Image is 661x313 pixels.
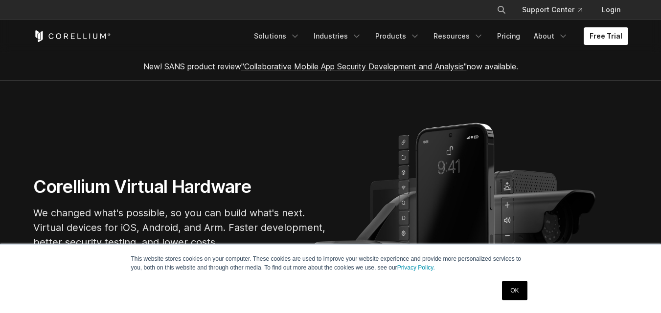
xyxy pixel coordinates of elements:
a: Support Center [514,1,590,19]
div: Navigation Menu [485,1,628,19]
a: Corellium Home [33,30,111,42]
button: Search [493,1,510,19]
a: Login [594,1,628,19]
a: Products [369,27,426,45]
a: "Collaborative Mobile App Security Development and Analysis" [241,62,467,71]
a: Resources [428,27,489,45]
a: Free Trial [584,27,628,45]
a: Privacy Policy. [397,264,435,271]
a: OK [502,281,527,300]
p: This website stores cookies on your computer. These cookies are used to improve your website expe... [131,254,530,272]
span: New! SANS product review now available. [143,62,518,71]
a: Industries [308,27,367,45]
p: We changed what's possible, so you can build what's next. Virtual devices for iOS, Android, and A... [33,206,327,250]
a: Solutions [248,27,306,45]
a: Pricing [491,27,526,45]
div: Navigation Menu [248,27,628,45]
h1: Corellium Virtual Hardware [33,176,327,198]
a: About [528,27,574,45]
